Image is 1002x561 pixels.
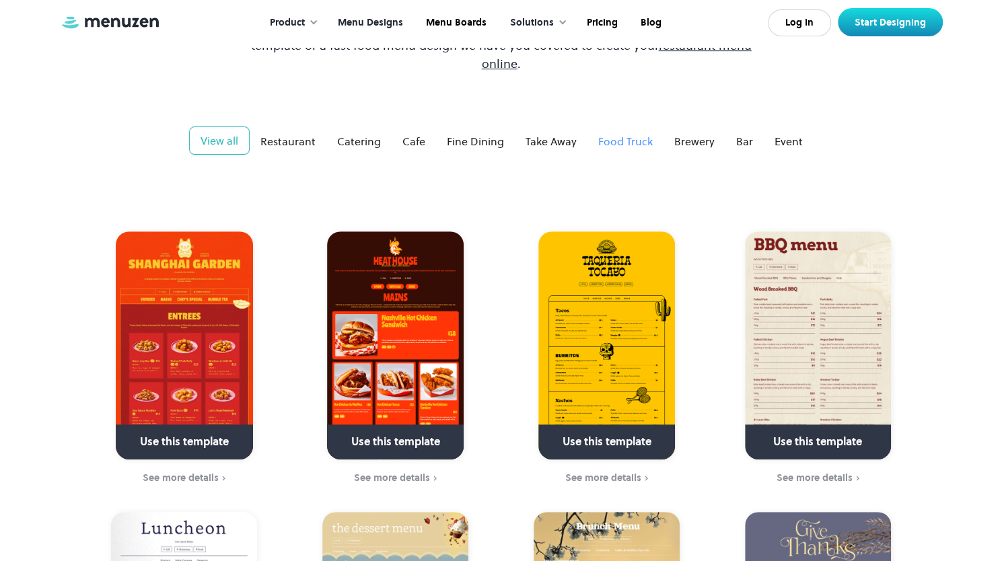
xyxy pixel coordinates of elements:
[538,231,675,459] a: Use this template
[736,133,753,149] div: Bar
[628,2,672,44] a: Blog
[526,133,577,149] div: Take Away
[143,472,219,483] div: See more details
[447,133,504,149] div: Fine Dining
[327,231,464,459] a: Use this template
[565,472,641,483] div: See more details
[674,133,715,149] div: Brewery
[509,471,704,486] a: See more details
[598,133,653,149] div: Food Truck
[87,471,282,486] a: See more details
[497,2,574,44] div: Solutions
[838,8,943,36] a: Start Designing
[256,2,325,44] div: Product
[574,2,628,44] a: Pricing
[116,231,252,459] a: Use this template
[768,9,831,36] a: Log In
[510,15,554,30] div: Solutions
[325,2,413,44] a: Menu Designs
[298,471,493,486] a: See more details
[354,472,430,483] div: See more details
[270,15,305,30] div: Product
[413,2,497,44] a: Menu Boards
[721,471,915,486] a: See more details
[777,472,853,483] div: See more details
[260,133,316,149] div: Restaurant
[337,133,381,149] div: Catering
[775,133,803,149] div: Event
[402,133,425,149] div: Cafe
[745,231,891,459] a: Use this template
[201,133,238,149] div: View all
